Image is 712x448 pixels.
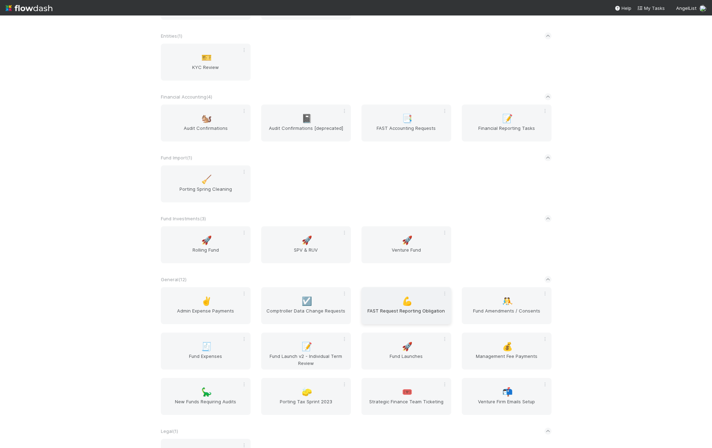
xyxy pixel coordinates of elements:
[261,226,351,263] a: 🚀SPV & RUV
[164,398,248,412] span: New Funds Requiring Audits
[462,378,552,415] a: 📬Venture Firm Emails Setup
[462,105,552,141] a: 📝Financial Reporting Tasks
[264,307,348,321] span: Comptroller Data Change Requests
[699,5,706,12] img: avatar_c0d2ec3f-77e2-40ea-8107-ee7bdb5edede.png
[261,287,351,324] a: ☑️Comptroller Data Change Requests
[161,216,206,221] span: Fund Investments ( 3 )
[465,125,549,139] span: Financial Reporting Tasks
[361,333,451,370] a: 🚀Fund Launches
[164,64,248,78] span: KYC Review
[302,114,312,123] span: 📓
[361,105,451,141] a: 📑FAST Accounting Requests
[161,155,192,160] span: Fund Import ( 1 )
[261,105,351,141] a: 📓Audit Confirmations [deprecated]
[264,246,348,260] span: SPV & RUV
[201,297,212,306] span: ✌️
[402,342,412,351] span: 🚀
[465,307,549,321] span: Fund Amendments / Consents
[264,353,348,367] span: Fund Launch v2 - Individual Term Review
[161,428,178,434] span: Legal ( 1 )
[161,378,251,415] a: 🦕New Funds Requiring Audits
[261,378,351,415] a: 🧽Porting Tax Sprint 2023
[364,353,448,367] span: Fund Launches
[502,342,513,351] span: 💰
[264,125,348,139] span: Audit Confirmations [deprecated]
[201,387,212,397] span: 🦕
[302,297,312,306] span: ☑️
[201,114,212,123] span: 🐿️
[361,287,451,324] a: 💪FAST Request Reporting Obligation
[637,5,665,11] span: My Tasks
[201,236,212,245] span: 🚀
[161,33,182,39] span: Entities ( 1 )
[402,297,412,306] span: 💪
[502,114,513,123] span: 📝
[676,5,697,11] span: AngelList
[615,5,631,12] div: Help
[201,175,212,184] span: 🧹
[364,246,448,260] span: Venture Fund
[364,307,448,321] span: FAST Request Reporting Obligation
[364,398,448,412] span: Strategic Finance Team Ticketing
[164,246,248,260] span: Rolling Fund
[462,287,552,324] a: 🤼Fund Amendments / Consents
[161,94,212,100] span: Financial Accounting ( 4 )
[161,277,187,282] span: General ( 12 )
[264,398,348,412] span: Porting Tax Sprint 2023
[164,185,248,200] span: Porting Spring Cleaning
[164,125,248,139] span: Audit Confirmations
[201,342,212,351] span: 🧾
[502,297,513,306] span: 🤼
[161,165,251,202] a: 🧹Porting Spring Cleaning
[6,2,52,14] img: logo-inverted-e16ddd16eac7371096b0.svg
[361,226,451,263] a: 🚀Venture Fund
[164,353,248,367] span: Fund Expenses
[201,53,212,62] span: 🎫
[161,287,251,324] a: ✌️Admin Expense Payments
[161,44,251,81] a: 🎫KYC Review
[302,236,312,245] span: 🚀
[462,333,552,370] a: 💰Management Fee Payments
[302,387,312,397] span: 🧽
[364,125,448,139] span: FAST Accounting Requests
[361,378,451,415] a: 🎟️Strategic Finance Team Ticketing
[465,398,549,412] span: Venture Firm Emails Setup
[637,5,665,12] a: My Tasks
[164,307,248,321] span: Admin Expense Payments
[402,387,412,397] span: 🎟️
[402,114,412,123] span: 📑
[502,387,513,397] span: 📬
[402,236,412,245] span: 🚀
[161,333,251,370] a: 🧾Fund Expenses
[161,226,251,263] a: 🚀Rolling Fund
[465,353,549,367] span: Management Fee Payments
[161,105,251,141] a: 🐿️Audit Confirmations
[302,342,312,351] span: 📝
[261,333,351,370] a: 📝Fund Launch v2 - Individual Term Review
